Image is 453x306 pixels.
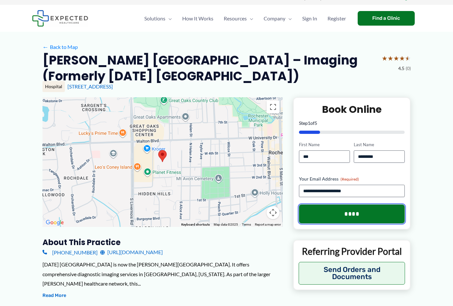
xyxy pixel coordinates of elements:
[299,142,350,148] label: First Name
[139,7,177,30] a: SolutionsMenu Toggle
[267,100,280,113] button: Toggle fullscreen view
[299,245,405,257] p: Referring Provider Portal
[42,42,78,52] a: ←Back to Map
[44,218,66,227] img: Google
[255,223,281,226] a: Report a map error
[42,52,376,84] h2: [PERSON_NAME] [GEOGRAPHIC_DATA] – Imaging (Formerly [DATE] [GEOGRAPHIC_DATA])
[42,44,49,50] span: ←
[177,7,219,30] a: How It Works
[42,260,283,288] div: [DATE] [GEOGRAPHIC_DATA] is now the [PERSON_NAME][GEOGRAPHIC_DATA]. It offers comprehensive diagn...
[182,7,213,30] span: How It Works
[315,120,317,126] span: 5
[354,142,405,148] label: Last Name
[42,247,98,257] a: [PHONE_NUMBER]
[398,64,404,73] span: 4.5
[144,7,165,30] span: Solutions
[299,262,405,285] button: Send Orders and Documents
[242,223,251,226] a: Terms (opens in new tab)
[406,64,411,73] span: (0)
[42,81,65,92] div: Hospital
[214,223,238,226] span: Map data ©2025
[399,52,405,64] span: ★
[299,103,405,116] h2: Book Online
[258,7,297,30] a: CompanyMenu Toggle
[299,121,405,125] p: Step of
[358,11,415,26] a: Find a Clinic
[42,237,283,247] h3: About this practice
[340,177,359,182] span: (Required)
[299,176,405,182] label: Your Email Address
[393,52,399,64] span: ★
[44,218,66,227] a: Open this area in Google Maps (opens a new window)
[247,7,253,30] span: Menu Toggle
[165,7,172,30] span: Menu Toggle
[387,52,393,64] span: ★
[139,7,351,30] nav: Primary Site Navigation
[100,247,163,257] a: [URL][DOMAIN_NAME]
[219,7,258,30] a: ResourcesMenu Toggle
[328,7,346,30] span: Register
[224,7,247,30] span: Resources
[181,222,210,227] button: Keyboard shortcuts
[32,10,88,27] img: Expected Healthcare Logo - side, dark font, small
[42,292,66,300] button: Read More
[285,7,292,30] span: Menu Toggle
[302,7,317,30] span: Sign In
[322,7,351,30] a: Register
[267,206,280,219] button: Map camera controls
[297,7,322,30] a: Sign In
[67,83,113,89] a: [STREET_ADDRESS]
[405,52,411,64] span: ★
[382,52,387,64] span: ★
[264,7,285,30] span: Company
[308,120,310,126] span: 1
